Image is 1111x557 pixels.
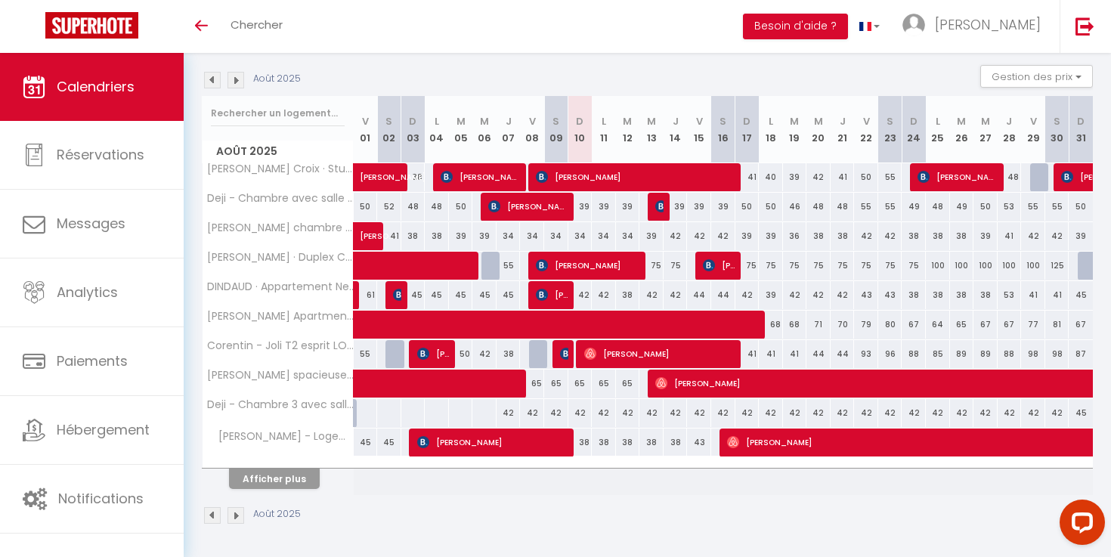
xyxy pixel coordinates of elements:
[926,399,950,427] div: 42
[1021,311,1045,339] div: 77
[902,193,926,221] div: 49
[497,96,521,163] th: 07
[401,222,426,250] div: 38
[1075,17,1094,36] img: logout
[639,429,664,456] div: 38
[950,252,974,280] div: 100
[205,429,356,445] span: [PERSON_NAME] - Logement
[472,222,497,250] div: 39
[377,96,401,163] th: 02
[687,96,711,163] th: 15
[950,281,974,309] div: 38
[354,96,378,163] th: 01
[720,114,726,128] abbr: S
[536,280,568,309] span: [PERSON_NAME]
[910,114,918,128] abbr: D
[417,428,571,456] span: [PERSON_NAME]
[568,193,593,221] div: 39
[950,193,974,221] div: 49
[711,222,735,250] div: 42
[902,399,926,427] div: 42
[735,252,760,280] div: 75
[592,429,616,456] div: 38
[472,281,497,309] div: 45
[1045,340,1069,368] div: 98
[616,193,640,221] div: 39
[973,311,998,339] div: 67
[1069,281,1093,309] div: 45
[878,163,902,191] div: 55
[425,281,449,309] div: 45
[544,96,568,163] th: 09
[664,281,688,309] div: 42
[205,370,356,381] span: [PERSON_NAME] spacieuse à [GEOGRAPHIC_DATA]
[831,193,855,221] div: 48
[735,222,760,250] div: 39
[1069,399,1093,427] div: 45
[1045,222,1069,250] div: 42
[806,340,831,368] div: 44
[878,193,902,221] div: 55
[1021,281,1045,309] div: 41
[205,163,356,175] span: [PERSON_NAME] Croix · Studio équipé | Balcon | Accès rapide [GEOGRAPHIC_DATA]
[664,429,688,456] div: 38
[806,252,831,280] div: 75
[806,96,831,163] th: 20
[759,399,783,427] div: 42
[806,222,831,250] div: 38
[1021,399,1045,427] div: 42
[520,222,544,250] div: 34
[854,96,878,163] th: 22
[814,114,823,128] abbr: M
[711,399,735,427] div: 42
[783,340,807,368] div: 41
[377,429,401,456] div: 45
[973,96,998,163] th: 27
[831,163,855,191] div: 41
[57,145,144,164] span: Réservations
[568,222,593,250] div: 34
[639,96,664,163] th: 13
[616,399,640,427] div: 42
[664,193,688,221] div: 39
[57,420,150,439] span: Hébergement
[735,96,760,163] th: 17
[449,340,473,368] div: 50
[998,281,1022,309] div: 53
[560,339,568,368] span: [PERSON_NAME]
[393,280,401,309] span: [PERSON_NAME]
[769,114,773,128] abbr: L
[1045,193,1069,221] div: 55
[57,77,135,96] span: Calendriers
[520,399,544,427] div: 42
[783,193,807,221] div: 46
[902,14,925,36] img: ...
[592,222,616,250] div: 34
[687,281,711,309] div: 44
[936,114,940,128] abbr: L
[57,283,118,302] span: Analytics
[488,192,569,221] span: [PERSON_NAME]
[253,507,301,521] p: Août 2025
[735,281,760,309] div: 42
[497,340,521,368] div: 38
[623,114,632,128] abbr: M
[1021,222,1045,250] div: 42
[456,114,466,128] abbr: M
[57,351,128,370] span: Paiements
[576,114,583,128] abbr: D
[536,251,641,280] span: [PERSON_NAME]
[806,163,831,191] div: 42
[1048,494,1111,557] iframe: LiveChat chat widget
[998,222,1022,250] div: 41
[783,281,807,309] div: 42
[998,96,1022,163] th: 28
[926,252,950,280] div: 100
[1045,96,1069,163] th: 30
[362,114,369,128] abbr: V
[854,163,878,191] div: 50
[973,252,998,280] div: 100
[759,340,783,368] div: 41
[616,429,640,456] div: 38
[950,311,974,339] div: 65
